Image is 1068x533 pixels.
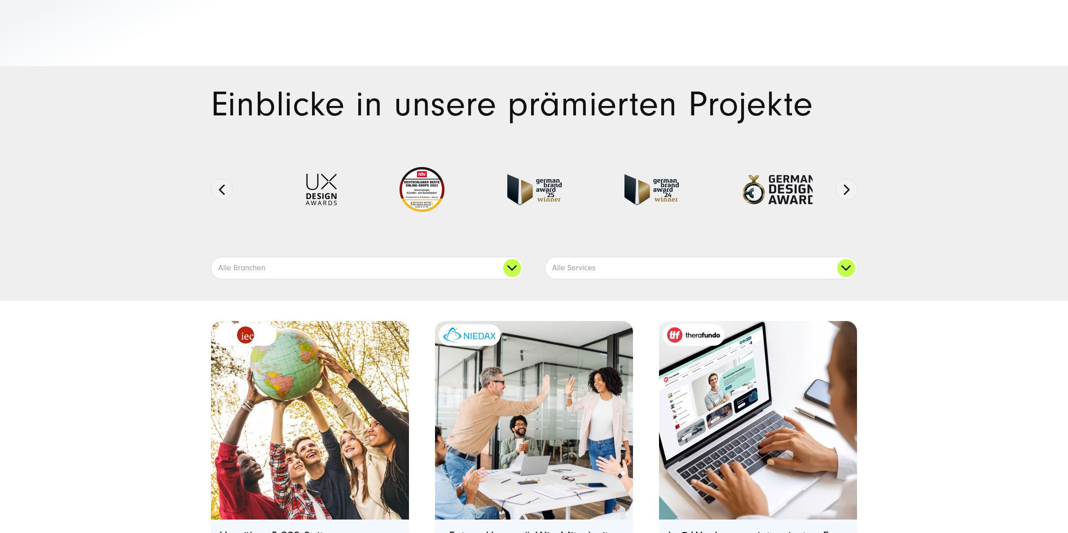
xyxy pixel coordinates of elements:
[435,321,633,520] img: eine Gruppe von Kollegen in einer modernen Büroumgebung, die einen Erfolg feiern. Ein Mann gibt e...
[545,257,857,279] a: Alle Services
[211,321,409,520] img: eine Gruppe von fünf verschiedenen jungen Menschen, die im Freien stehen und gemeinsam eine Weltk...
[211,88,857,122] h1: Einblicke in unsere prämierten Projekte
[443,327,496,343] img: niedax-logo
[237,326,254,344] img: logo_IEC
[211,321,409,520] a: Featured image: eine Gruppe von fünf verschiedenen jungen Menschen, die im Freien stehen und geme...
[836,179,857,200] button: Next
[667,327,720,343] img: therafundo_10-2024_logo_2c
[507,174,562,205] img: German Brand Award winner 2025 - Full Service Digital Agentur SUNZINET
[624,174,679,205] img: German-Brand-Award - fullservice digital agentur SUNZINET
[211,179,233,200] button: Previous
[659,321,857,520] a: Featured image: - Read full post: In 7 Wochen zur integrierten E-Commerce-Plattform | therafundo ...
[742,174,816,205] img: German-Design-Award - fullservice digital agentur SUNZINET
[400,167,444,212] img: Deutschlands beste Online Shops 2023 - boesner - Kunde - SUNZINET
[306,174,337,205] img: UX-Design-Awards - fullservice digital agentur SUNZINET
[435,321,633,520] a: Featured image: eine Gruppe von Kollegen in einer modernen Büroumgebung, die einen Erfolg feiern....
[211,257,523,279] a: Alle Branchen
